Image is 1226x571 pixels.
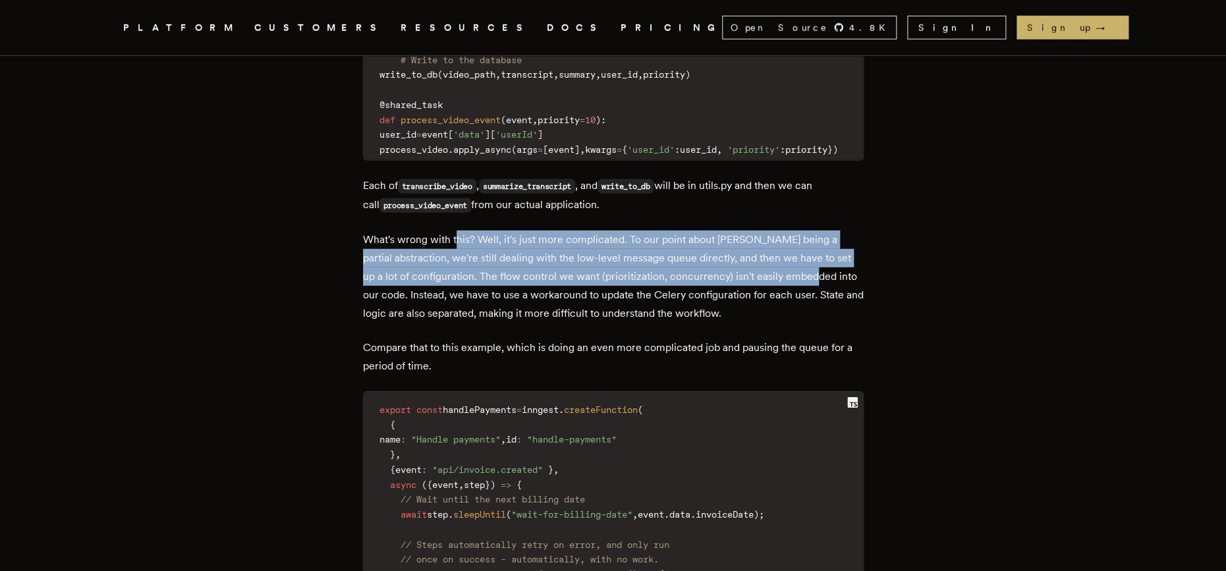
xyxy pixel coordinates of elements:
span: , [553,464,559,475]
span: => [501,479,511,490]
span: , [638,69,643,80]
span: priority [643,69,685,80]
span: , [553,69,559,80]
p: Each of , , and will be in utils.py and then we can call from our actual application. [363,177,864,215]
span: name [379,434,401,445]
span: event [506,115,532,125]
span: inngest [522,404,559,415]
span: , [717,144,722,155]
span: ( [501,115,506,125]
span: 10 [585,115,596,125]
button: RESOURCES [401,20,531,36]
a: Sign up [1017,16,1128,40]
span: event [395,464,422,475]
span: args [516,144,538,155]
span: data [669,509,690,520]
span: 4.8 K [849,21,893,34]
button: PLATFORM [123,20,238,36]
span: ] [574,144,580,155]
span: await [401,509,427,520]
span: : [516,434,522,445]
code: summarize_transcript [479,179,575,194]
span: : [422,464,427,475]
span: = [580,115,585,125]
span: kwargs [585,144,617,155]
span: // Steps automatically retry on error, and only run [401,539,669,550]
a: CUSTOMERS [254,20,385,36]
span: "api/invoice.created" [432,464,543,475]
a: DOCS [547,20,605,36]
span: } [390,449,395,460]
span: apply_async [453,144,511,155]
span: // Wait until the next billing date [401,494,585,504]
span: event [422,129,448,140]
span: [ [543,144,548,155]
code: write_to_db [598,179,654,194]
span: @shared_task [379,99,443,110]
span: = [416,129,422,140]
span: ( [638,404,643,415]
span: process_video_event [401,115,501,125]
span: = [617,144,622,155]
span: } [485,479,490,490]
span: summary [559,69,596,80]
span: { [427,479,432,490]
span: // once on success - automatically, with no work. [401,554,659,564]
span: = [516,404,522,415]
span: process_video [379,144,448,155]
span: : [601,115,606,125]
span: createFunction [564,404,638,415]
span: export [379,404,411,415]
span: . [559,404,564,415]
span: 'data' [453,129,485,140]
span: ) [754,509,759,520]
span: event [548,144,574,155]
span: , [532,115,538,125]
span: → [1096,21,1118,34]
span: , [580,144,585,155]
a: PRICING [621,20,722,36]
span: ] [538,129,543,140]
span: const [416,404,443,415]
span: ) [833,144,838,155]
span: = [538,144,543,155]
span: ) [490,479,495,490]
span: { [622,144,627,155]
span: : [401,434,406,445]
span: 'priority' [727,144,780,155]
span: , [395,449,401,460]
span: ( [422,479,427,490]
span: , [632,509,638,520]
span: user_id [601,69,638,80]
span: Open Source [731,21,828,34]
span: transcript [501,69,553,80]
span: user_id [680,144,717,155]
span: . [448,144,453,155]
span: . [690,509,696,520]
span: invoiceDate [696,509,754,520]
span: priority [785,144,827,155]
span: priority [538,115,580,125]
span: ( [506,509,511,520]
span: [ [490,129,495,140]
span: id [506,434,516,445]
span: step [464,479,485,490]
span: event [638,509,664,520]
span: , [501,434,506,445]
span: { [516,479,522,490]
span: 'user_id' [627,144,675,155]
span: { [390,420,395,430]
span: ( [511,144,516,155]
span: handlePayments [443,404,516,415]
span: write_to_db [379,69,437,80]
a: Sign In [907,16,1006,40]
span: [ [448,129,453,140]
span: "handle-payments" [527,434,617,445]
span: # Write to the database [401,55,522,65]
span: } [827,144,833,155]
span: video_path [443,69,495,80]
code: process_video_event [379,198,471,213]
span: . [664,509,669,520]
span: step [427,509,448,520]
